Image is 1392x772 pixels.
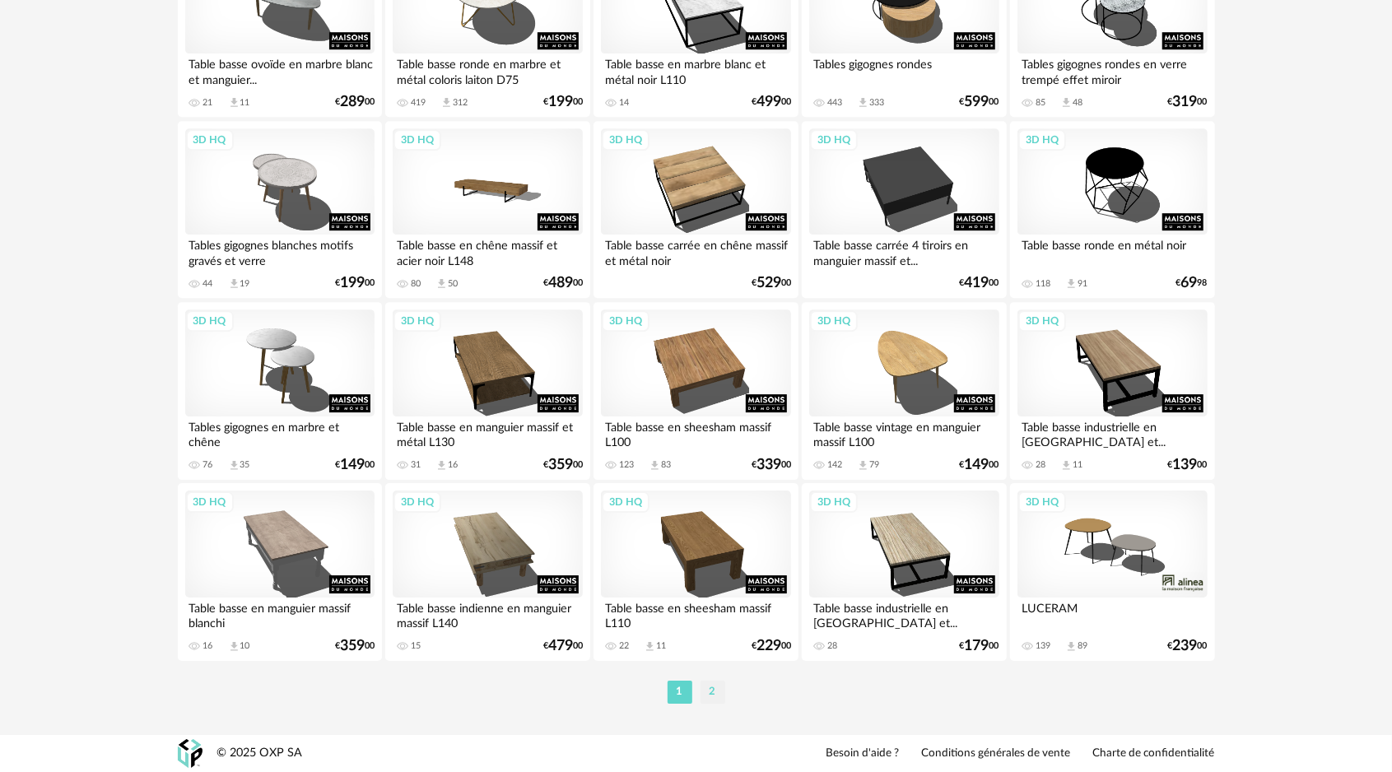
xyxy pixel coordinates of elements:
[1176,277,1208,289] div: € 98
[1065,277,1078,290] span: Download icon
[809,416,999,449] div: Table basse vintage en manguier massif L100
[809,53,999,86] div: Tables gigognes rondes
[752,277,791,289] div: € 00
[810,310,858,332] div: 3D HQ
[453,97,468,109] div: 312
[435,277,448,290] span: Download icon
[1093,746,1215,761] a: Charte de confidentialité
[1173,459,1198,471] span: 139
[1168,459,1208,471] div: € 00
[802,302,1006,480] a: 3D HQ Table basse vintage en manguier massif L100 142 Download icon 79 €14900
[701,681,725,704] li: 2
[869,97,884,109] div: 333
[548,640,573,652] span: 479
[1173,96,1198,108] span: 319
[857,96,869,109] span: Download icon
[826,746,900,761] a: Besoin d'aide ?
[185,598,375,630] div: Table basse en manguier massif blanchi
[185,416,375,449] div: Tables gigognes en marbre et chêne
[228,459,240,472] span: Download icon
[185,235,375,267] div: Tables gigognes blanches motifs gravés et verre
[393,416,582,449] div: Table basse en manguier massif et métal L130
[757,277,781,289] span: 529
[1060,96,1073,109] span: Download icon
[340,640,365,652] span: 359
[810,129,858,151] div: 3D HQ
[335,96,375,108] div: € 00
[240,278,250,290] div: 19
[602,310,649,332] div: 3D HQ
[393,491,441,513] div: 3D HQ
[240,97,250,109] div: 11
[1018,129,1066,151] div: 3D HQ
[228,277,240,290] span: Download icon
[203,97,213,109] div: 21
[178,121,382,299] a: 3D HQ Tables gigognes blanches motifs gravés et verre 44 Download icon 19 €19900
[1168,640,1208,652] div: € 00
[661,459,671,471] div: 83
[543,640,583,652] div: € 00
[393,598,582,630] div: Table basse indienne en manguier massif L140
[752,640,791,652] div: € 00
[335,459,375,471] div: € 00
[435,459,448,472] span: Download icon
[393,53,582,86] div: Table basse ronde en marbre et métal coloris laiton D75
[594,121,798,299] a: 3D HQ Table basse carrée en chêne massif et métal noir €52900
[448,278,458,290] div: 50
[1078,278,1087,290] div: 91
[802,121,1006,299] a: 3D HQ Table basse carrée 4 tiroirs en manguier massif et... €41900
[1010,302,1214,480] a: 3D HQ Table basse industrielle en [GEOGRAPHIC_DATA] et... 28 Download icon 11 €13900
[240,459,250,471] div: 35
[178,483,382,661] a: 3D HQ Table basse en manguier massif blanchi 16 Download icon 10 €35900
[656,640,666,652] div: 11
[411,278,421,290] div: 80
[1078,640,1087,652] div: 89
[1018,310,1066,332] div: 3D HQ
[385,302,589,480] a: 3D HQ Table basse en manguier massif et métal L130 31 Download icon 16 €35900
[965,277,989,289] span: 419
[965,96,989,108] span: 599
[543,277,583,289] div: € 00
[922,746,1071,761] a: Conditions générales de vente
[335,277,375,289] div: € 00
[1036,459,1045,471] div: 28
[809,235,999,267] div: Table basse carrée 4 tiroirs en manguier massif et...
[186,491,234,513] div: 3D HQ
[1010,121,1214,299] a: 3D HQ Table basse ronde en métal noir 118 Download icon 91 €6998
[619,97,629,109] div: 14
[644,640,656,653] span: Download icon
[757,459,781,471] span: 339
[548,96,573,108] span: 199
[827,640,837,652] div: 28
[1073,459,1082,471] div: 11
[602,491,649,513] div: 3D HQ
[1173,640,1198,652] span: 239
[757,96,781,108] span: 499
[752,96,791,108] div: € 00
[602,129,649,151] div: 3D HQ
[393,310,441,332] div: 3D HQ
[960,277,999,289] div: € 00
[335,640,375,652] div: € 00
[548,459,573,471] span: 359
[203,459,213,471] div: 76
[1073,97,1082,109] div: 48
[810,491,858,513] div: 3D HQ
[960,96,999,108] div: € 00
[228,96,240,109] span: Download icon
[594,302,798,480] a: 3D HQ Table basse en sheesham massif L100 123 Download icon 83 €33900
[827,459,842,471] div: 142
[217,746,303,761] div: © 2025 OXP SA
[228,640,240,653] span: Download icon
[1065,640,1078,653] span: Download icon
[1181,277,1198,289] span: 69
[960,640,999,652] div: € 00
[649,459,661,472] span: Download icon
[601,53,790,86] div: Table basse en marbre blanc et métal noir L110
[601,598,790,630] div: Table basse en sheesham massif L110
[411,640,421,652] div: 15
[757,640,781,652] span: 229
[411,459,421,471] div: 31
[1017,53,1207,86] div: Tables gigognes rondes en verre trempé effet miroir
[1036,640,1050,652] div: 139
